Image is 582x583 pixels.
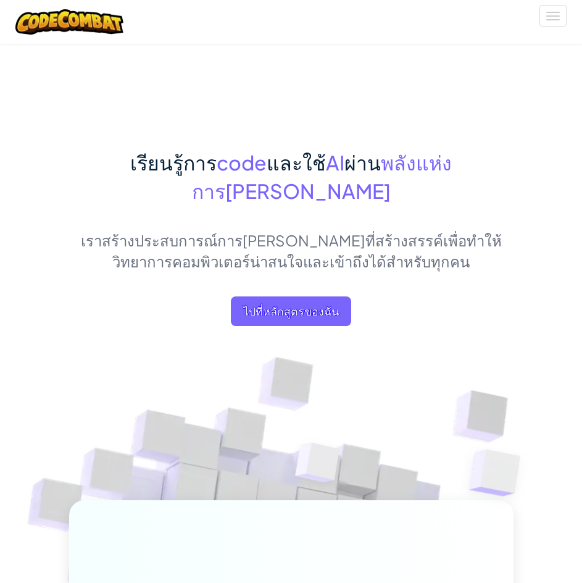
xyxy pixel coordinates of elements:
[217,150,267,175] span: code
[326,150,344,175] span: AI
[231,296,351,326] a: ไปที่หลักสูตรของฉัน
[69,230,513,272] p: เราสร้างประสบการณ์การ[PERSON_NAME]ที่สร้างสรรค์เพื่อทำให้วิทยาการคอมพิวเตอร์น่าสนใจและเข้าถึงได้ส...
[443,417,558,530] img: Overlap cubes
[344,150,381,175] span: ผ่าน
[270,416,365,516] img: Overlap cubes
[15,9,123,35] img: CodeCombat logo
[267,150,326,175] span: และใช้
[130,150,217,175] span: เรียนรู้การ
